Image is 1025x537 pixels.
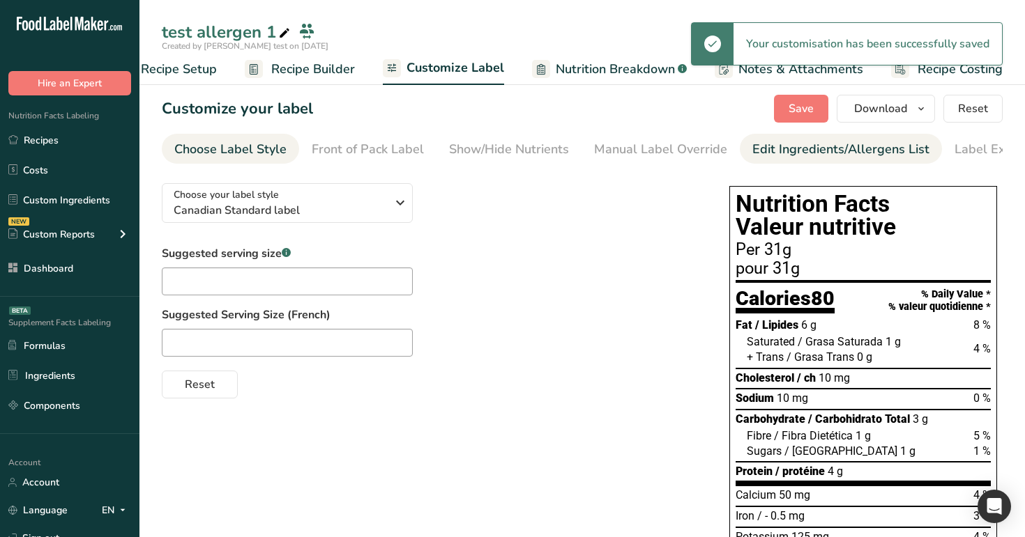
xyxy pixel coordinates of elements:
button: Hire an Expert [8,71,131,95]
span: Fat [736,318,752,332]
div: Choose Label Style [174,140,287,159]
div: BETA [9,306,31,315]
span: Download [854,100,907,117]
div: test allergen 1 [162,20,293,45]
span: 50 mg [779,488,810,501]
div: Front of Pack Label [312,140,424,159]
div: Edit Ingredients/Allergens List [752,140,929,159]
div: Your customisation has been successfully saved [734,23,1002,65]
span: Carbohydrate [736,412,805,426]
a: Customize Label [383,52,504,86]
div: Calories [736,288,835,314]
span: + Trans [747,350,784,364]
span: 0 g [857,350,872,364]
span: Reset [185,376,215,393]
span: Saturated [747,335,795,348]
span: Iron [736,509,754,522]
span: 10 mg [819,371,850,384]
div: Show/Hide Nutrients [449,140,569,159]
span: / Lipides [755,318,798,332]
span: Canadian Standard label [174,202,386,219]
span: 1 g [856,429,871,442]
label: Suggested Serving Size (French) [162,306,701,323]
span: 4 % [973,342,991,355]
span: 1 g [900,444,916,458]
span: 6 g [801,318,817,332]
div: EN [102,502,131,519]
button: Reset [162,371,238,398]
div: NEW [8,217,29,226]
span: / Carbohidrato Total [808,412,910,426]
button: Choose your label style Canadian Standard label [162,183,413,223]
a: Language [8,498,68,522]
a: Recipe Builder [245,54,355,85]
span: Calcium [736,488,776,501]
span: Notes & Attachments [738,60,863,79]
button: Save [774,95,828,123]
span: Fibre [747,429,771,442]
span: 3 g [913,412,928,426]
h1: Customize your label [162,98,313,120]
span: 8 % [973,318,991,332]
div: Manual Label Override [594,140,727,159]
span: 1 % [973,444,991,458]
span: Nutrition Breakdown [556,60,675,79]
span: Cholesterol [736,371,794,384]
span: 0 % [973,391,991,405]
h1: Nutrition Facts Valeur nutritive [736,192,991,239]
a: Notes & Attachments [715,54,863,85]
span: Protein [736,465,773,478]
span: / Grasa Trans [787,350,854,364]
div: Open Intercom Messenger [978,490,1011,523]
span: 5 % [973,429,991,442]
span: / - [757,509,768,522]
span: 1 g [886,335,901,348]
button: Download [837,95,935,123]
div: Custom Reports [8,227,95,242]
span: 3 % [973,509,991,522]
a: Nutrition Breakdown [532,54,687,85]
span: Recipe Builder [271,60,355,79]
span: / Fibra Dietética [774,429,853,442]
span: 0.5 mg [770,509,805,522]
span: / Grasa Saturada [798,335,883,348]
span: / [GEOGRAPHIC_DATA] [784,444,897,458]
span: Created by [PERSON_NAME] test on [DATE] [162,40,328,52]
span: Customize Label [407,59,504,77]
span: 4 g [828,465,843,478]
span: / protéine [775,465,825,478]
span: Reset [958,100,988,117]
label: Suggested serving size [162,245,413,262]
div: Per 31g [736,242,991,258]
span: Sugars [747,444,782,458]
span: Save [789,100,814,117]
span: Choose your label style [174,187,279,202]
a: Recipe Setup [114,54,217,85]
span: 4 % [973,488,991,501]
span: Recipe Costing [918,60,1003,79]
span: Sodium [736,391,774,405]
div: % Daily Value * % valeur quotidienne * [888,288,991,313]
button: Reset [943,95,1003,123]
span: / ch [797,371,816,384]
span: Recipe Setup [141,60,217,79]
div: pour 31g [736,260,991,277]
span: 80 [811,286,835,310]
a: Recipe Costing [891,54,1003,85]
span: 10 mg [777,391,808,405]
